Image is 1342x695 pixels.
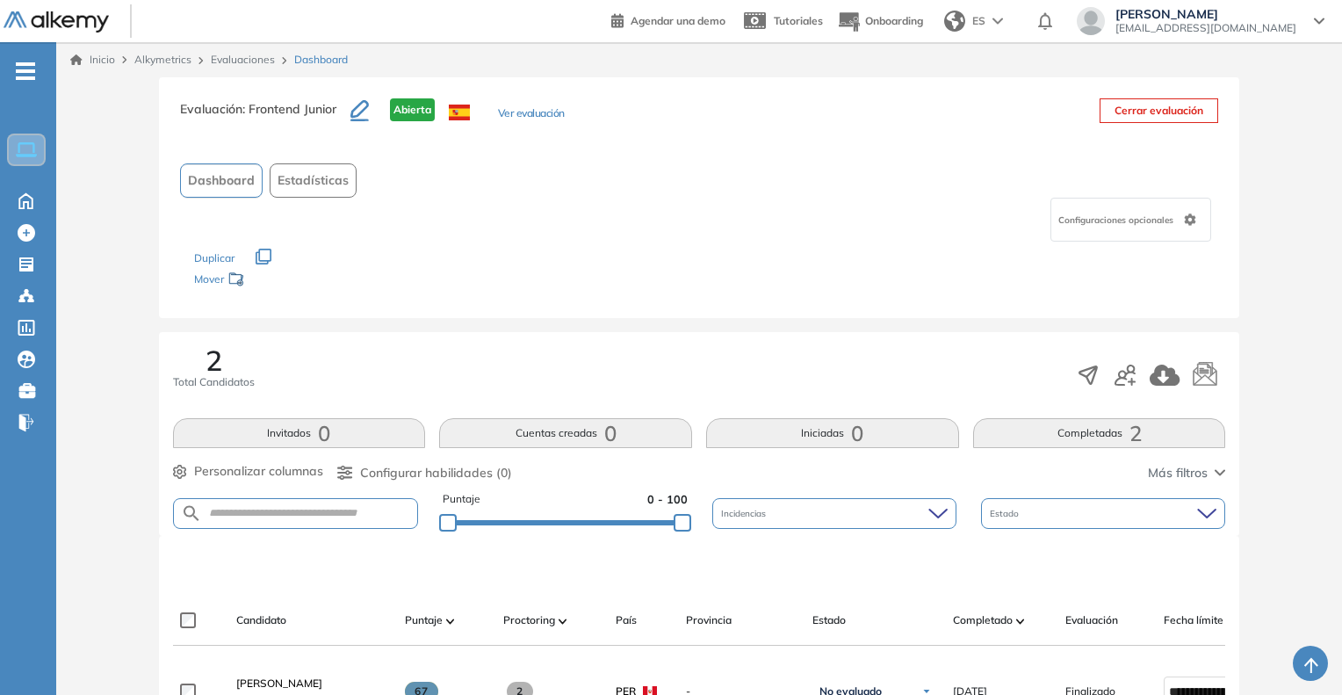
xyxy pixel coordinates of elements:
span: Provincia [686,612,732,628]
span: Candidato [236,612,286,628]
span: Estado [990,507,1022,520]
span: Personalizar columnas [194,462,323,481]
img: Logo [4,11,109,33]
span: Configuraciones opcionales [1058,214,1177,227]
a: Evaluaciones [211,53,275,66]
button: Iniciadas0 [706,418,959,448]
button: Cerrar evaluación [1100,98,1218,123]
a: Inicio [70,52,115,68]
img: [missing "en.ARROW_ALT" translation] [1016,619,1025,624]
span: Más filtros [1148,464,1208,482]
span: [PERSON_NAME] [236,677,322,690]
img: arrow [992,18,1003,25]
button: Invitados0 [173,418,426,448]
button: Ver evaluación [498,105,565,124]
span: Dashboard [294,52,348,68]
span: Incidencias [721,507,769,520]
button: Dashboard [180,163,263,198]
span: Onboarding [865,14,923,27]
span: Total Candidatos [173,374,255,390]
span: Alkymetrics [134,53,191,66]
span: Puntaje [443,491,480,508]
span: [PERSON_NAME] [1115,7,1296,21]
button: Más filtros [1148,464,1225,482]
button: Personalizar columnas [173,462,323,481]
div: Configuraciones opcionales [1050,198,1211,242]
a: [PERSON_NAME] [236,676,391,691]
span: Dashboard [188,171,255,190]
button: Onboarding [837,3,923,40]
img: [missing "en.ARROW_ALT" translation] [446,619,455,624]
h3: Evaluación [180,98,350,135]
img: [missing "en.ARROW_ALT" translation] [559,619,567,624]
img: SEARCH_ALT [181,503,202,525]
span: 2 [206,346,222,374]
button: Configurar habilidades (0) [337,464,512,482]
span: Estadísticas [278,171,349,190]
div: Mover [194,264,370,297]
span: [EMAIL_ADDRESS][DOMAIN_NAME] [1115,21,1296,35]
span: Duplicar [194,251,234,264]
img: world [944,11,965,32]
span: Estado [812,612,846,628]
img: ESP [449,105,470,120]
button: Completadas2 [973,418,1226,448]
span: Tutoriales [774,14,823,27]
span: Proctoring [503,612,555,628]
span: Completado [953,612,1013,628]
span: 0 - 100 [647,491,688,508]
div: Incidencias [712,498,956,529]
button: Cuentas creadas0 [439,418,692,448]
span: Puntaje [405,612,443,628]
a: Agendar una demo [611,9,725,30]
div: Estado [981,498,1225,529]
span: Evaluación [1065,612,1118,628]
span: ES [972,13,985,29]
span: : Frontend Junior [242,101,336,117]
i: - [16,69,35,73]
span: País [616,612,637,628]
span: Fecha límite [1164,612,1223,628]
span: Abierta [390,98,435,121]
span: Agendar una demo [631,14,725,27]
button: Estadísticas [270,163,357,198]
span: Configurar habilidades (0) [360,464,512,482]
